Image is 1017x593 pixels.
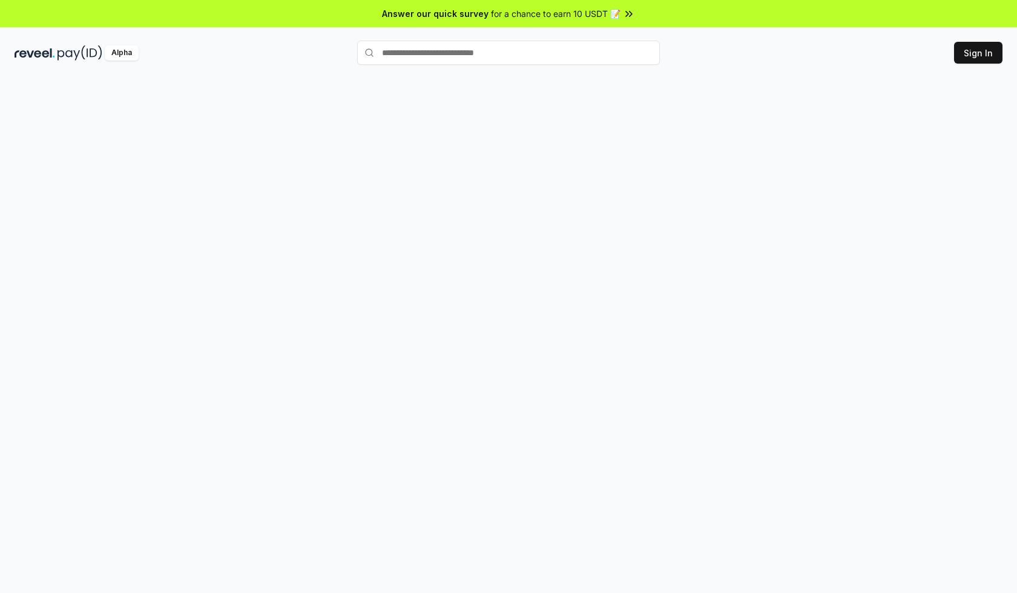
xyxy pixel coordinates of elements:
[15,45,55,61] img: reveel_dark
[105,45,139,61] div: Alpha
[382,7,489,20] span: Answer our quick survey
[58,45,102,61] img: pay_id
[491,7,620,20] span: for a chance to earn 10 USDT 📝
[954,42,1002,64] button: Sign In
